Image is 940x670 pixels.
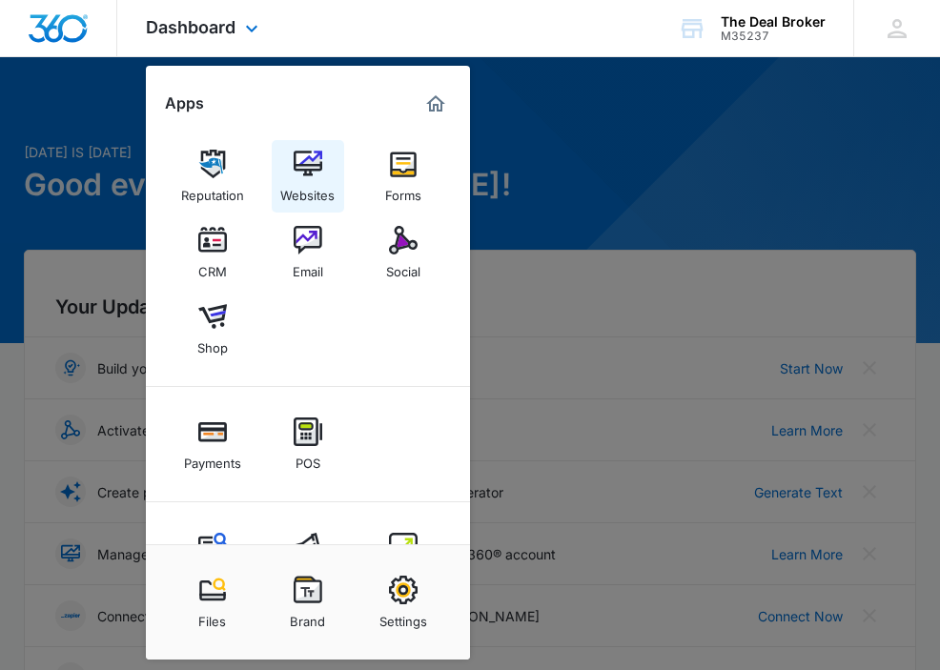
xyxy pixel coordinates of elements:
a: Settings [367,566,439,639]
div: account name [721,14,826,30]
div: Brand [290,604,325,629]
div: Email [293,254,323,279]
a: CRM [176,216,249,289]
div: Settings [379,604,427,629]
a: Intelligence [367,523,439,596]
div: Social [386,254,420,279]
a: Marketing 360® Dashboard [420,89,451,119]
a: Shop [176,293,249,365]
div: Payments [184,446,241,471]
div: Files [198,604,226,629]
a: Websites [272,140,344,213]
a: POS [272,408,344,480]
span: Dashboard [146,17,235,37]
div: Shop [197,331,228,355]
a: Social [367,216,439,289]
a: Payments [176,408,249,480]
div: POS [296,446,320,471]
a: Reputation [176,140,249,213]
h2: Apps [165,94,204,112]
a: Content [176,523,249,596]
a: Email [272,216,344,289]
a: Ads [272,523,344,596]
a: Brand [272,566,344,639]
div: account id [721,30,826,43]
div: Forms [385,178,421,203]
div: Reputation [181,178,244,203]
a: Forms [367,140,439,213]
a: Files [176,566,249,639]
div: Websites [280,178,335,203]
div: CRM [198,254,227,279]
